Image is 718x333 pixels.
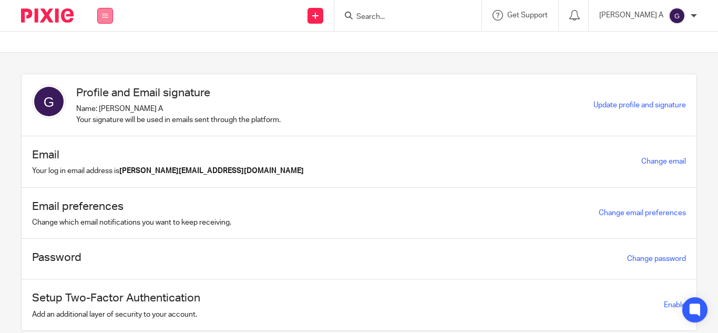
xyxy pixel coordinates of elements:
[32,217,231,228] p: Change which email notifications you want to keep receiving.
[664,301,686,309] span: Enable
[641,158,686,165] a: Change email
[32,309,200,320] p: Add an additional layer of security to your account.
[32,249,81,266] h1: Password
[593,102,686,109] a: Update profile and signature
[627,255,686,263] a: Change password
[76,104,281,125] p: Name: [PERSON_NAME] A Your signature will be used in emails sent through the platform.
[21,8,74,23] img: Pixie
[355,13,450,22] input: Search
[599,10,663,21] p: [PERSON_NAME] A
[76,85,281,101] h1: Profile and Email signature
[32,166,304,176] p: Your log in email address is
[32,290,200,306] h1: Setup Two-Factor Authentication
[32,85,66,118] img: svg%3E
[599,209,686,217] a: Change email preferences
[119,167,304,175] b: [PERSON_NAME][EMAIL_ADDRESS][DOMAIN_NAME]
[507,12,548,19] span: Get Support
[669,7,685,24] img: svg%3E
[32,147,304,163] h1: Email
[32,198,231,215] h1: Email preferences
